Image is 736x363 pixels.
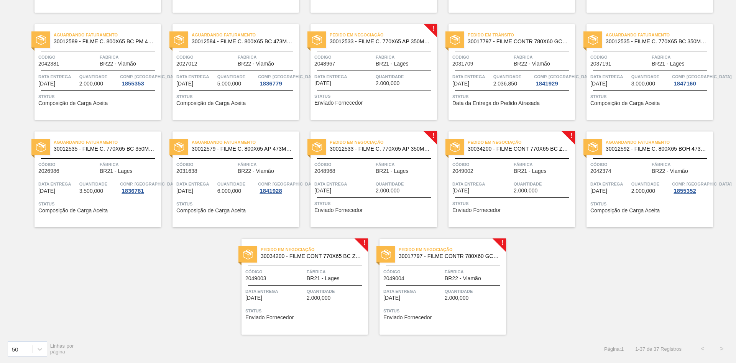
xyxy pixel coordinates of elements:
[36,35,46,45] img: status
[174,35,184,45] img: status
[217,73,256,80] span: Quantidade
[176,93,297,100] span: Status
[192,146,293,152] span: 30012579 - FILME C. 800X65 AP 473ML C12 429
[452,168,473,174] span: 2049002
[468,31,575,39] span: Pedido em Trânsito
[314,168,335,174] span: 2048968
[445,295,468,301] span: 2.000,000
[307,287,366,295] span: Quantidade
[79,81,103,87] span: 2.000,000
[238,61,274,67] span: BR22 - Viamão
[452,188,469,194] span: 26/11/2025
[245,287,305,295] span: Data Entrega
[514,168,547,174] span: BR21 - Lages
[54,146,155,152] span: 30012535 - FILME C. 770X65 BC 350ML C12 429
[245,295,262,301] span: 09/12/2025
[299,24,437,120] a: !statusPedido em Negociação30012533 - FILME C. 770X65 AP 350ML C12 429Código2048967FábricaBR21 - ...
[468,39,569,44] span: 30017797 - FILME CONTR 780X60 GCA ZERO 350ML NIV22
[652,53,711,61] span: Fábrica
[38,61,59,67] span: 2042381
[452,207,501,213] span: Enviado Fornecedor
[38,93,159,100] span: Status
[299,131,437,227] a: !statusPedido em Negociação30012533 - FILME C. 770X65 AP 350ML C12 429Código2048968FábricaBR21 - ...
[79,188,103,194] span: 3.500,000
[176,73,215,80] span: Data Entrega
[217,81,241,87] span: 5.000,000
[445,287,504,295] span: Quantidade
[575,24,713,120] a: statusAguardando Faturamento30012535 - FILME C. 770X65 BC 350ML C12 429Código2037191FábricaBR21 -...
[590,161,650,168] span: Código
[588,142,598,152] img: status
[176,168,197,174] span: 2031638
[314,188,331,194] span: 17/11/2025
[376,161,435,168] span: Fábrica
[383,307,504,315] span: Status
[590,81,607,87] span: 11/11/2025
[38,200,159,208] span: Status
[100,161,159,168] span: Fábrica
[176,100,246,106] span: Composição de Carga Aceita
[314,73,374,80] span: Data Entrega
[38,53,98,61] span: Código
[452,100,540,106] span: Data da Entrega do Pedido Atrasada
[176,188,193,194] span: 15/11/2025
[245,307,366,315] span: Status
[100,53,159,61] span: Fábrica
[445,268,504,276] span: Fábrica
[314,207,363,213] span: Enviado Fornecedor
[514,161,573,168] span: Fábrica
[314,53,374,61] span: Código
[38,161,98,168] span: Código
[590,93,711,100] span: Status
[79,73,118,80] span: Quantidade
[312,35,322,45] img: status
[631,180,670,188] span: Quantidade
[307,295,330,301] span: 2.000,000
[38,188,55,194] span: 11/11/2025
[176,180,215,188] span: Data Entrega
[376,168,409,174] span: BR21 - Lages
[120,80,145,87] div: 1855353
[590,208,660,214] span: Composição de Carga Aceita
[36,142,46,152] img: status
[575,131,713,227] a: statusAguardando Faturamento30012592 - FILME C. 800X65 BOH 473ML C12 429Código2042374FábricaBR22 ...
[245,315,294,320] span: Enviado Fornecedor
[217,188,241,194] span: 6.000,000
[514,61,550,67] span: BR22 - Viamão
[452,81,469,87] span: 11/11/2025
[176,208,246,214] span: Composição de Carga Aceita
[258,188,283,194] div: 1841928
[258,180,317,188] span: Comp. Carga
[38,73,77,80] span: Data Entrega
[245,268,305,276] span: Código
[590,200,711,208] span: Status
[693,339,712,358] button: <
[307,276,340,281] span: BR21 - Lages
[452,53,512,61] span: Código
[450,142,460,152] img: status
[54,31,161,39] span: Aguardando Faturamento
[631,188,655,194] span: 2.000,000
[330,39,431,44] span: 30012533 - FILME C. 770X65 AP 350ML C12 429
[437,24,575,120] a: statusPedido em Trânsito30017797 - FILME CONTR 780X60 GCA ZERO 350ML NIV22Código2031709FábricaBR2...
[383,276,404,281] span: 2049004
[590,73,629,80] span: Data Entrega
[38,100,108,106] span: Composição de Carga Aceita
[452,180,512,188] span: Data Entrega
[383,268,443,276] span: Código
[606,146,707,152] span: 30012592 - FILME C. 800X65 BOH 473ML C12 429
[631,81,655,87] span: 3.000,000
[468,138,575,146] span: Pedido em Negociação
[672,73,711,87] a: Comp. [GEOGRAPHIC_DATA]1847160
[590,188,607,194] span: 08/12/2025
[120,73,179,80] span: Comp. Carga
[606,31,713,39] span: Aguardando Faturamento
[54,39,155,44] span: 30012589 - FILME C. 800X65 BC PM 473ML C12 429
[314,80,331,86] span: 08/11/2025
[23,24,161,120] a: statusAguardando Faturamento30012589 - FILME C. 800X65 BC PM 473ML C12 429Código2042381FábricaBR2...
[330,146,431,152] span: 30012533 - FILME C. 770X65 AP 350ML C12 429
[23,131,161,227] a: statusAguardando Faturamento30012535 - FILME C. 770X65 BC 350ML C12 429Código2026986FábricaBR21 -...
[652,161,711,168] span: Fábrica
[258,73,297,87] a: Comp. [GEOGRAPHIC_DATA]1836779
[672,80,697,87] div: 1847160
